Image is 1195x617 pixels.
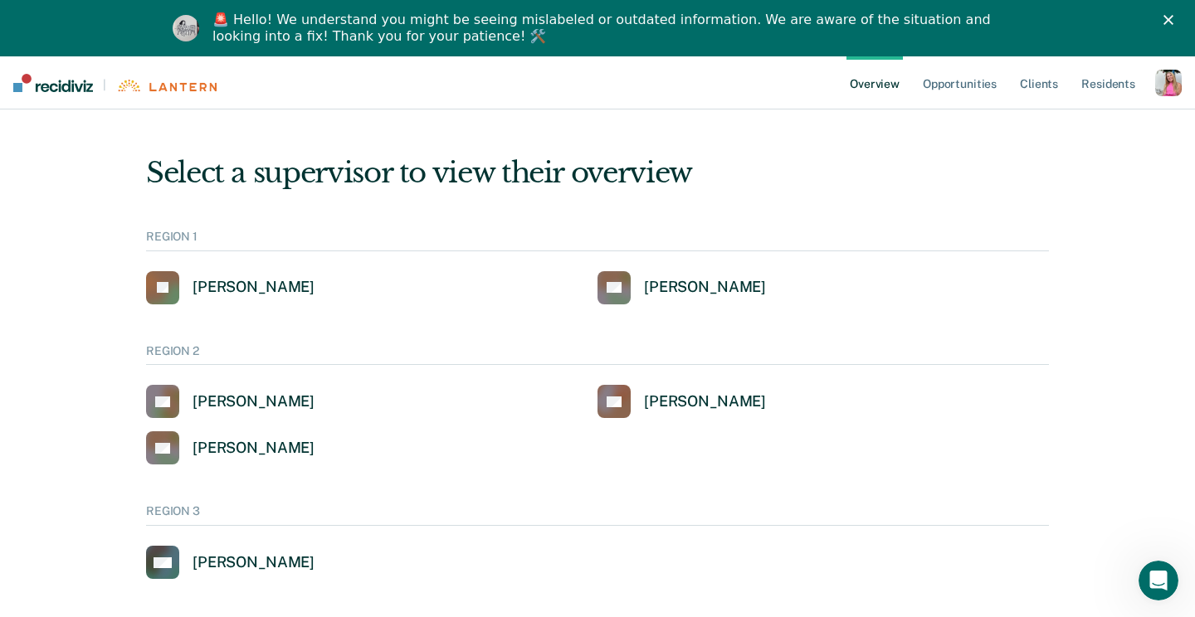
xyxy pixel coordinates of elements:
[1163,15,1180,25] div: Close
[146,156,1049,190] div: Select a supervisor to view their overview
[146,230,1049,251] div: REGION 1
[146,344,1049,366] div: REGION 2
[146,271,315,304] a: [PERSON_NAME]
[1078,56,1139,109] a: Residents
[116,80,217,92] img: Lantern
[193,553,315,572] div: [PERSON_NAME]
[597,271,766,304] a: [PERSON_NAME]
[173,15,199,41] img: Profile image for Kim
[146,546,315,579] a: [PERSON_NAME]
[193,392,315,411] div: [PERSON_NAME]
[644,278,766,297] div: [PERSON_NAME]
[146,504,1049,526] div: REGION 3
[919,56,1000,109] a: Opportunities
[1017,56,1061,109] a: Clients
[13,74,93,92] img: Recidiviz
[212,12,996,45] div: 🚨 Hello! We understand you might be seeing mislabeled or outdated information. We are aware of th...
[644,392,766,411] div: [PERSON_NAME]
[146,431,315,464] a: [PERSON_NAME]
[193,278,315,297] div: [PERSON_NAME]
[93,78,116,92] span: |
[597,385,766,418] a: [PERSON_NAME]
[846,56,903,109] a: Overview
[146,385,315,418] a: [PERSON_NAME]
[13,74,217,92] a: |
[1139,561,1178,600] iframe: Intercom live chat
[193,439,315,458] div: [PERSON_NAME]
